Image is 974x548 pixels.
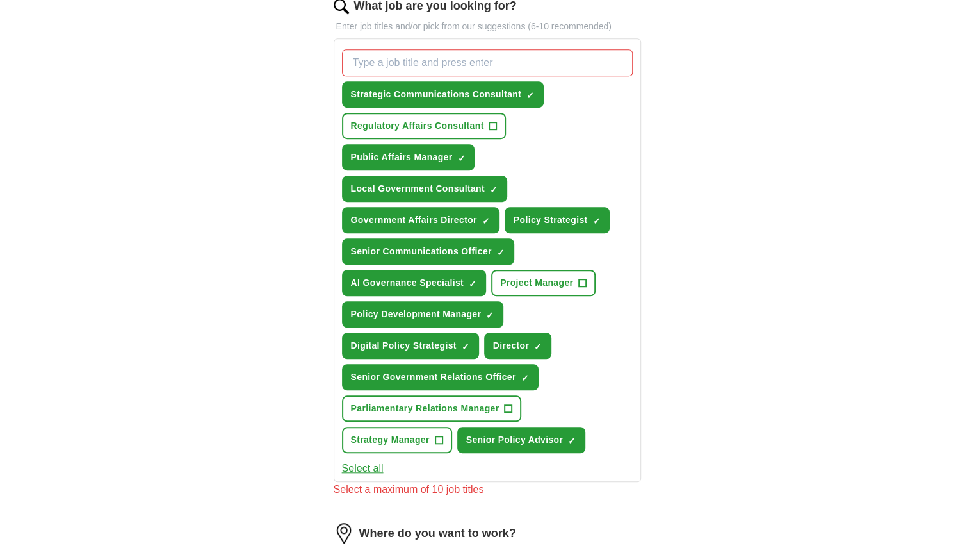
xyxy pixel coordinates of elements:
span: Strategy Manager [351,433,430,447]
span: Government Affairs Director [351,213,477,227]
span: ✓ [469,279,476,289]
span: ✓ [568,436,576,446]
span: Policy Development Manager [351,308,482,321]
span: Public Affairs Manager [351,151,453,164]
span: Senior Policy Advisor [466,433,564,447]
span: ✓ [497,247,505,258]
span: Senior Government Relations Officer [351,370,516,384]
span: ✓ [462,342,469,352]
span: ✓ [521,373,529,383]
button: Policy Development Manager✓ [342,301,504,328]
button: Project Manager [491,270,596,296]
button: Policy Strategist✓ [505,207,610,233]
button: Regulatory Affairs Consultant [342,113,507,139]
span: Strategic Communications Consultant [351,88,522,101]
div: Select a maximum of 10 job titles [334,482,641,497]
span: Local Government Consultant [351,182,485,195]
button: Select all [342,461,384,476]
img: location.png [334,523,354,544]
span: Digital Policy Strategist [351,339,457,353]
label: Where do you want to work? [359,525,516,542]
button: Senior Policy Advisor✓ [457,427,586,453]
span: ✓ [482,216,490,226]
button: Strategy Manager [342,427,452,453]
span: Senior Communications Officer [351,245,492,258]
button: Public Affairs Manager✓ [342,144,475,170]
p: Enter job titles and/or pick from our suggestions (6-10 recommended) [334,20,641,33]
span: AI Governance Specialist [351,276,464,290]
span: Parliamentary Relations Manager [351,402,499,415]
button: Local Government Consultant✓ [342,176,507,202]
button: Strategic Communications Consultant✓ [342,81,544,108]
span: Policy Strategist [514,213,588,227]
span: ✓ [486,310,494,320]
button: AI Governance Specialist✓ [342,270,486,296]
button: Digital Policy Strategist✓ [342,333,479,359]
span: Regulatory Affairs Consultant [351,119,484,133]
button: Parliamentary Relations Manager [342,395,522,422]
span: ✓ [457,153,465,163]
span: ✓ [592,216,600,226]
span: ✓ [534,342,542,352]
button: Director✓ [484,333,551,359]
span: ✓ [490,185,498,195]
button: Government Affairs Director✓ [342,207,499,233]
input: Type a job title and press enter [342,49,633,76]
span: ✓ [526,90,534,101]
span: Project Manager [500,276,573,290]
span: Director [493,339,529,353]
button: Senior Government Relations Officer✓ [342,364,539,390]
button: Senior Communications Officer✓ [342,238,514,265]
